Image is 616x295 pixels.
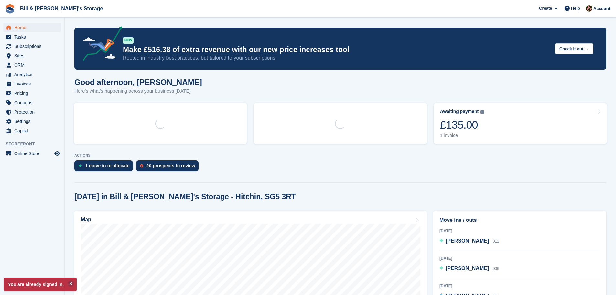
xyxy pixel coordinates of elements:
[123,54,550,62] p: Rooted in industry best practices, but tailored to your subscriptions.
[74,160,136,175] a: 1 move in to allocate
[3,149,61,158] a: menu
[74,192,296,201] h2: [DATE] in Bill & [PERSON_NAME]'s Storage - Hitchin, SG5 3RT
[85,163,130,168] div: 1 move in to allocate
[14,23,53,32] span: Home
[439,216,600,224] h2: Move ins / outs
[3,61,61,70] a: menu
[439,228,600,234] div: [DATE]
[3,23,61,32] a: menu
[493,239,499,244] span: 011
[3,126,61,135] a: menu
[14,79,53,88] span: Invoices
[434,103,607,144] a: Awaiting payment £135.00 1 invoice
[4,278,77,291] p: You are already signed in.
[74,87,202,95] p: Here's what's happening across your business [DATE]
[14,61,53,70] span: CRM
[14,32,53,41] span: Tasks
[6,141,64,147] span: Storefront
[74,78,202,86] h1: Good afternoon, [PERSON_NAME]
[3,51,61,60] a: menu
[3,70,61,79] a: menu
[586,5,592,12] img: Jack Bottesch
[439,283,600,289] div: [DATE]
[14,89,53,98] span: Pricing
[493,267,499,271] span: 006
[480,110,484,114] img: icon-info-grey-7440780725fd019a000dd9b08b2336e03edf1995a4989e88bcd33f0948082b44.svg
[123,37,134,44] div: NEW
[81,217,91,222] h2: Map
[440,133,484,138] div: 1 invoice
[123,45,550,54] p: Make £516.38 of extra revenue with our new price increases tool
[5,4,15,14] img: stora-icon-8386f47178a22dfd0bd8f6a31ec36ba5ce8667c1dd55bd0f319d3a0aa187defe.svg
[593,6,610,12] span: Account
[14,70,53,79] span: Analytics
[3,89,61,98] a: menu
[439,265,499,273] a: [PERSON_NAME] 006
[14,149,53,158] span: Online Store
[136,160,202,175] a: 20 prospects to review
[440,109,479,114] div: Awaiting payment
[14,42,53,51] span: Subscriptions
[3,42,61,51] a: menu
[446,238,489,244] span: [PERSON_NAME]
[14,126,53,135] span: Capital
[555,43,593,54] button: Check it out →
[3,108,61,117] a: menu
[14,98,53,107] span: Coupons
[439,255,600,261] div: [DATE]
[440,118,484,131] div: £135.00
[3,98,61,107] a: menu
[3,32,61,41] a: menu
[439,237,499,245] a: [PERSON_NAME] 011
[3,79,61,88] a: menu
[78,164,82,168] img: move_ins_to_allocate_icon-fdf77a2bb77ea45bf5b3d319d69a93e2d87916cf1d5bf7949dd705db3b84f3ca.svg
[140,164,143,168] img: prospect-51fa495bee0391a8d652442698ab0144808aea92771e9ea1ae160a38d050c398.svg
[53,150,61,157] a: Preview store
[17,3,105,14] a: Bill & [PERSON_NAME]'s Storage
[14,117,53,126] span: Settings
[571,5,580,12] span: Help
[146,163,195,168] div: 20 prospects to review
[446,266,489,271] span: [PERSON_NAME]
[14,108,53,117] span: Protection
[14,51,53,60] span: Sites
[3,117,61,126] a: menu
[77,26,123,63] img: price-adjustments-announcement-icon-8257ccfd72463d97f412b2fc003d46551f7dbcb40ab6d574587a9cd5c0d94...
[539,5,552,12] span: Create
[74,153,606,158] p: ACTIONS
